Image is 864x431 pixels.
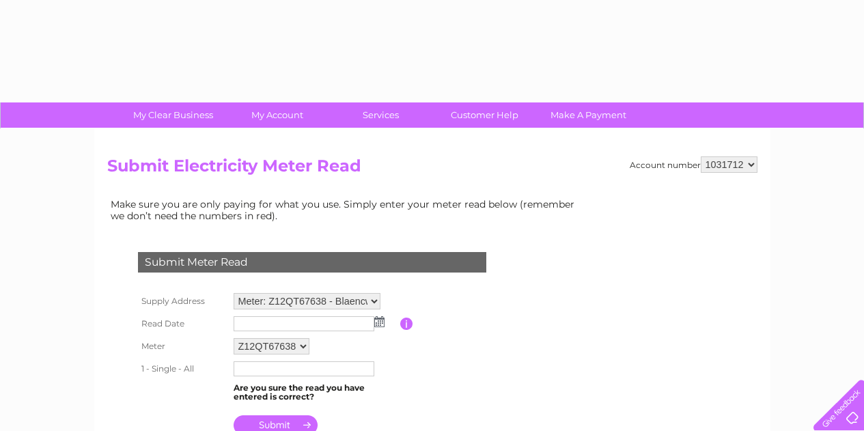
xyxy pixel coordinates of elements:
input: Information [400,318,413,330]
a: Services [324,102,437,128]
th: Supply Address [135,290,230,313]
div: Submit Meter Read [138,252,486,273]
th: 1 - Single - All [135,358,230,380]
a: Customer Help [428,102,541,128]
td: Are you sure the read you have entered is correct? [230,380,400,406]
img: ... [374,316,385,327]
td: Make sure you are only paying for what you use. Simply enter your meter read below (remember we d... [107,195,585,224]
a: My Clear Business [117,102,229,128]
div: Account number [630,156,757,173]
th: Meter [135,335,230,358]
h2: Submit Electricity Meter Read [107,156,757,182]
a: Make A Payment [532,102,645,128]
a: My Account [221,102,333,128]
th: Read Date [135,313,230,335]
